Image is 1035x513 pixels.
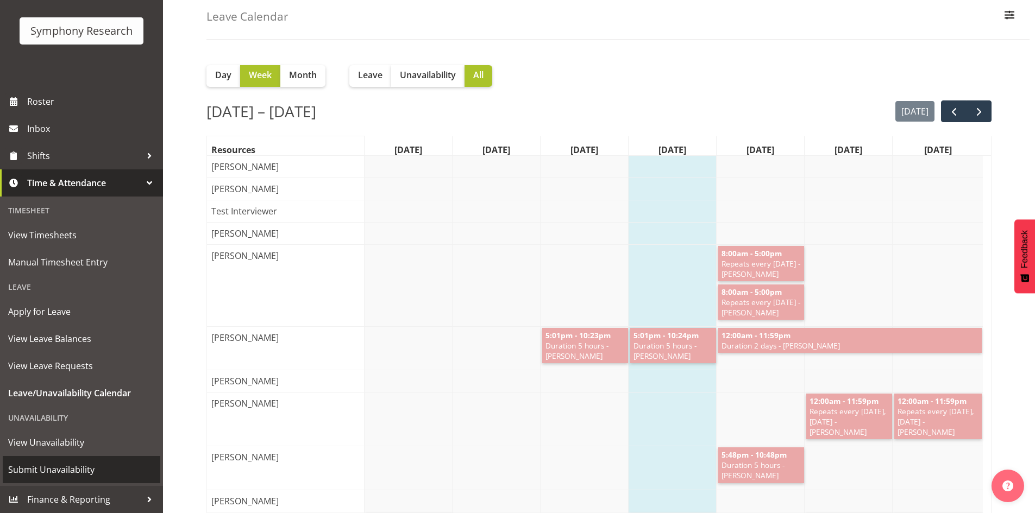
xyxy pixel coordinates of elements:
[30,23,133,39] div: Symphony Research
[391,65,465,87] button: Unavailability
[289,68,317,81] span: Month
[27,148,141,164] span: Shifts
[720,340,980,351] span: Duration 2 days - [PERSON_NAME]
[27,491,141,508] span: Finance & Reporting
[720,449,788,460] span: 5:48pm - 10:48pm
[998,5,1021,29] button: Filter Employees
[209,397,281,410] span: [PERSON_NAME]
[473,68,484,81] span: All
[209,375,281,388] span: [PERSON_NAME]
[896,406,980,437] span: Repeats every [DATE], [DATE] - [PERSON_NAME]
[3,456,160,483] a: Submit Unavailability
[1014,219,1035,293] button: Feedback - Show survey
[3,249,160,276] a: Manual Timesheet Entry
[209,495,281,508] span: [PERSON_NAME]
[209,160,281,173] span: [PERSON_NAME]
[720,297,802,318] span: Repeats every [DATE] - [PERSON_NAME]
[632,330,700,340] span: 5:01pm - 10:24pm
[8,303,155,320] span: Apply for Leave
[3,407,160,429] div: Unavailability
[3,429,160,456] a: View Unavailability
[832,143,864,156] span: [DATE]
[209,205,279,218] span: Test Interviewer
[27,121,158,137] span: Inbox
[209,182,281,195] span: [PERSON_NAME]
[3,221,160,249] a: View Timesheets
[720,287,783,297] span: 8:00am - 5:00pm
[720,330,792,340] span: 12:00am - 11:59pm
[941,100,967,123] button: prev
[358,68,382,81] span: Leave
[3,298,160,325] a: Apply for Leave
[922,143,954,156] span: [DATE]
[209,451,281,464] span: [PERSON_NAME]
[632,340,714,361] span: Duration 5 hours - [PERSON_NAME]
[249,68,272,81] span: Week
[744,143,776,156] span: [DATE]
[3,379,160,407] a: Leave/Unavailability Calendar
[465,65,492,87] button: All
[3,276,160,298] div: Leave
[480,143,512,156] span: [DATE]
[8,254,155,270] span: Manual Timesheet Entry
[8,385,155,401] span: Leave/Unavailability Calendar
[27,93,158,110] span: Roster
[720,248,783,258] span: 8:00am - 5:00pm
[280,65,325,87] button: Month
[400,68,456,81] span: Unavailability
[27,175,141,191] span: Time & Attendance
[896,396,968,406] span: 12:00am - 11:59pm
[3,199,160,221] div: Timesheet
[1020,230,1030,268] span: Feedback
[720,258,802,279] span: Repeats every [DATE] - [PERSON_NAME]
[3,325,160,352] a: View Leave Balances
[349,65,391,87] button: Leave
[392,143,424,156] span: [DATE]
[544,330,612,340] span: 5:01pm - 10:23pm
[895,101,935,122] button: [DATE]
[206,100,316,123] h2: [DATE] – [DATE]
[544,340,626,361] span: Duration 5 hours - [PERSON_NAME]
[8,331,155,347] span: View Leave Balances
[8,461,155,478] span: Submit Unavailability
[808,406,890,437] span: Repeats every [DATE], [DATE] - [PERSON_NAME]
[206,65,240,87] button: Day
[808,396,880,406] span: 12:00am - 11:59pm
[240,65,280,87] button: Week
[209,143,258,156] span: Resources
[966,100,992,123] button: next
[209,227,281,240] span: [PERSON_NAME]
[209,249,281,262] span: [PERSON_NAME]
[720,460,802,480] span: Duration 5 hours - [PERSON_NAME]
[568,143,600,156] span: [DATE]
[209,331,281,344] span: [PERSON_NAME]
[3,352,160,379] a: View Leave Requests
[8,227,155,243] span: View Timesheets
[215,68,231,81] span: Day
[8,358,155,374] span: View Leave Requests
[656,143,688,156] span: [DATE]
[8,434,155,451] span: View Unavailability
[1002,480,1013,491] img: help-xxl-2.png
[206,10,288,23] h4: Leave Calendar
